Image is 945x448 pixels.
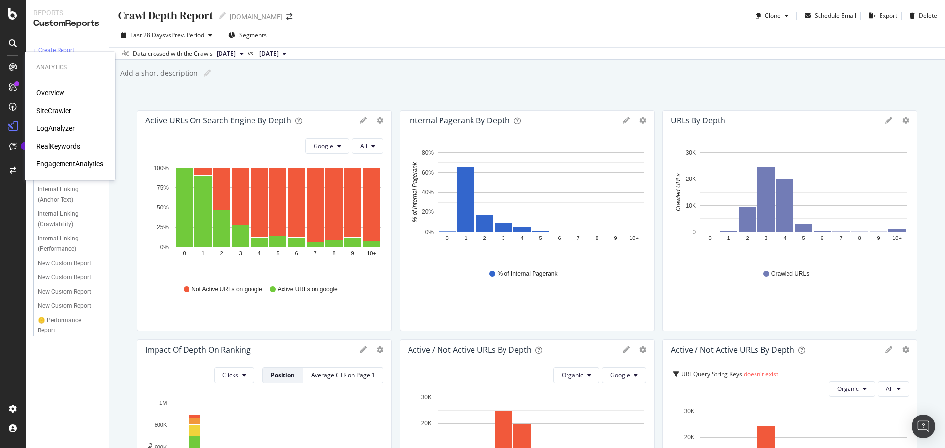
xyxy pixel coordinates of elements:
div: Position [271,371,295,379]
text: 9 [351,250,354,256]
div: gear [639,346,646,353]
a: New Custom Report [38,301,102,311]
div: Average CTR on Page 1 [311,371,375,379]
text: 6 [558,235,561,241]
button: [DATE] [255,48,290,60]
text: 0 [183,250,186,256]
button: Google [305,138,349,154]
div: Crawl Depth Report [117,8,213,23]
text: % of Internal Pagerank [411,162,418,222]
a: 🪙 Performance Report [38,315,102,336]
button: Google [602,367,646,383]
div: A chart. [671,147,907,261]
button: All [352,138,383,154]
text: 4 [783,235,786,241]
text: 30K [686,149,696,156]
span: Not Active URLs on google [191,285,262,294]
div: Internal Linking (Anchor Text) [38,184,94,205]
div: Active / Not Active URLs by Depth [671,345,794,355]
text: 7 [839,235,842,241]
span: Organic [562,371,583,379]
span: Google [610,371,630,379]
text: 1 [727,235,730,241]
span: 2025 Jul. 14th [259,49,279,58]
div: 🪙 Performance Report [38,315,93,336]
text: 9 [614,235,617,241]
svg: A chart. [145,162,381,276]
span: All [360,142,367,150]
text: 8 [858,235,861,241]
text: 0% [160,244,169,251]
text: 1M [159,400,167,406]
button: Last 28 DaysvsPrev. Period [117,28,216,43]
text: 8 [595,235,598,241]
div: Data crossed with the Crawls [133,49,213,58]
text: 0 [445,235,448,241]
div: Schedule Email [815,11,856,20]
text: 3 [239,250,242,256]
span: vs [248,49,255,58]
button: Organic [829,381,875,397]
text: 60% [422,169,434,176]
div: New Custom Report [38,287,91,297]
a: Internal Linking (Crawlability) [38,209,102,230]
span: % of Internal Pagerank [497,270,557,278]
div: Internal Pagerank by Depth [408,116,510,125]
text: 50% [157,204,169,211]
a: SiteCrawler [36,106,71,116]
a: LogAnalyzer [36,123,75,133]
button: [DATE] [213,48,248,60]
div: Export [880,11,897,20]
div: gear [639,117,646,124]
text: 8 [332,250,335,256]
text: 10+ [630,235,639,241]
text: 800K [155,422,167,428]
text: 10+ [367,250,376,256]
i: Edit report name [204,70,211,77]
text: 80% [422,149,434,156]
div: Open Intercom Messenger [912,415,935,438]
span: doesn't exist [744,370,778,378]
text: 0 [693,229,696,236]
text: 2 [746,235,749,241]
span: Organic [837,385,859,393]
a: Internal Linking (Anchor Text) [38,184,102,205]
text: 40% [422,189,434,196]
div: gear [902,117,909,124]
text: 20K [421,420,432,427]
text: 5 [802,235,805,241]
div: RealKeywords [36,141,80,151]
div: New Custom Report [38,258,91,269]
text: 30K [421,394,432,401]
div: Active URLs on Search Engine By Depth [145,116,291,125]
text: 25% [157,224,169,231]
div: Impact of Depth on Ranking [145,345,251,355]
text: 1 [201,250,204,256]
text: 20K [684,434,694,441]
text: 6 [295,250,298,256]
text: 75% [157,184,169,191]
span: Clicks [222,371,238,379]
div: + Create Report [33,45,74,56]
text: 20K [686,176,696,182]
text: 3 [764,235,767,241]
button: Organic [553,367,599,383]
svg: A chart. [408,147,644,261]
text: 0 [708,235,711,241]
text: 4 [520,235,523,241]
text: 2 [220,250,223,256]
div: Internal Linking (Performance) [38,234,95,254]
span: URL Query String Keys [681,370,742,378]
text: 2 [483,235,486,241]
text: 7 [576,235,579,241]
span: vs Prev. Period [165,31,204,39]
button: Delete [906,8,937,24]
a: + Create Report [33,45,102,56]
text: 6 [820,235,823,241]
a: Overview [36,88,64,98]
a: New Custom Report [38,272,102,283]
text: 3 [502,235,504,241]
